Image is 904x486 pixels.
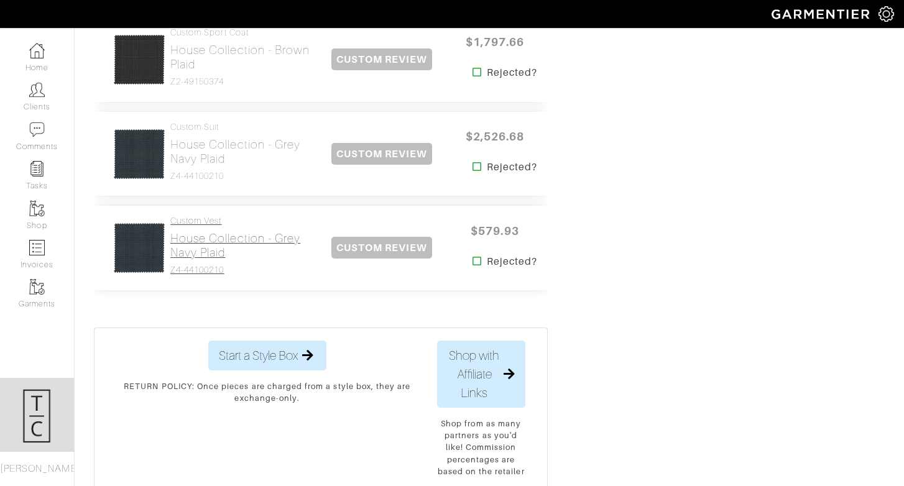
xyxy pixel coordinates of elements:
a: Custom Suit House Collection - Grey Navy Plaid Z4-44100210 [170,122,311,181]
img: garments-icon-b7da505a4dc4fd61783c78ac3ca0ef83fa9d6f193b1c9dc38574b1d14d53ca28.png [29,201,45,216]
img: D33J6c8mA59rKQZuav2y2JpB [113,222,165,274]
img: 6Fg8pcujUASAzsMMu3WycLy8 [113,128,165,180]
h4: Custom Vest [170,216,311,226]
img: garments-icon-b7da505a4dc4fd61783c78ac3ca0ef83fa9d6f193b1c9dc38574b1d14d53ca28.png [29,279,45,295]
strong: Rejected? [487,254,537,269]
img: garmentier-logo-header-white-b43fb05a5012e4ada735d5af1a66efaba907eab6374d6393d1fbf88cb4ef424d.png [765,3,879,25]
span: CUSTOM REVIEW [331,143,433,165]
h4: Custom Sport Coat [170,27,311,38]
span: $579.93 [458,218,532,244]
img: clients-icon-6bae9207a08558b7cb47a8932f037763ab4055f8c8b6bfacd5dc20c3e0201464.png [29,82,45,98]
img: gear-icon-white-bd11855cb880d31180b6d7d6211b90ccbf57a29d726f0c71d8c61bd08dd39cc2.png [879,6,894,22]
img: orders-icon-0abe47150d42831381b5fb84f609e132dff9fe21cb692f30cb5eec754e2cba89.png [29,240,45,255]
strong: Rejected? [487,65,537,80]
h2: House Collection - Grey Navy Plaid [170,137,311,166]
h4: Custom Suit [170,122,311,132]
a: Custom Vest House Collection - Grey Navy Plaid Z4-44100210 [170,216,311,275]
h4: Z2-49150374 [170,76,311,87]
h2: House Collection - Brown Plaid [170,43,311,71]
a: Custom Sport Coat House Collection - Brown Plaid Z2-49150374 [170,27,311,87]
span: Shop with Affiliate Links [448,346,501,402]
span: $2,526.68 [458,123,532,150]
span: Start a Style Box [219,346,298,365]
strong: Rejected? [487,160,537,175]
span: $1,797.66 [458,29,532,55]
h4: Z4-44100210 [170,171,311,181]
span: CUSTOM REVIEW [331,48,433,70]
button: Shop with Affiliate Links [437,341,525,408]
img: reminder-icon-8004d30b9f0a5d33ae49ab947aed9ed385cf756f9e5892f1edd6e32f2345188e.png [29,161,45,177]
img: ae381vgbTpZvBdJ3Y3XxfFrM [113,34,165,86]
p: Shop from as many partners as you'd like! Commission percentages are based on the retailer [437,418,525,477]
h4: Z4-44100210 [170,265,311,275]
button: Start a Style Box [208,341,326,370]
span: CUSTOM REVIEW [331,237,433,259]
img: comment-icon-a0a6a9ef722e966f86d9cbdc48e553b5cf19dbc54f86b18d962a5391bc8f6eb6.png [29,122,45,137]
img: dashboard-icon-dbcd8f5a0b271acd01030246c82b418ddd0df26cd7fceb0bd07c9910d44c42f6.png [29,43,45,58]
p: RETURN POLICY: Once pieces are charged from a style box, they are exchange-only. [117,380,418,404]
h2: House Collection - Grey Navy Plaid [170,231,311,260]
